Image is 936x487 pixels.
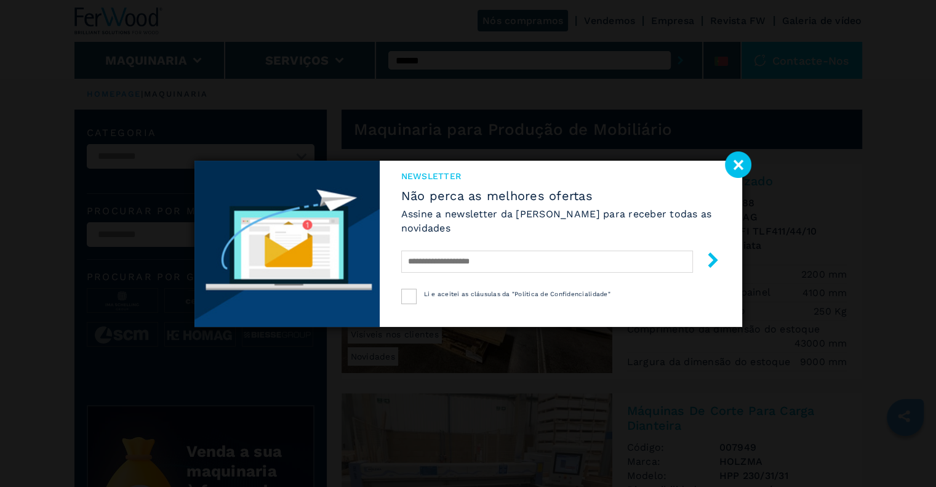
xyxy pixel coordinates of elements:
[401,170,721,182] span: Newsletter
[401,207,721,235] h6: Assine a newsletter da [PERSON_NAME] para receber todas as novidades
[693,248,721,276] button: submit-button
[401,188,721,203] span: Não perca as melhores ofertas
[424,291,610,297] span: Li e aceitei as cláusulas da "Política de Confidencialidade"
[194,161,380,327] img: Newsletter image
